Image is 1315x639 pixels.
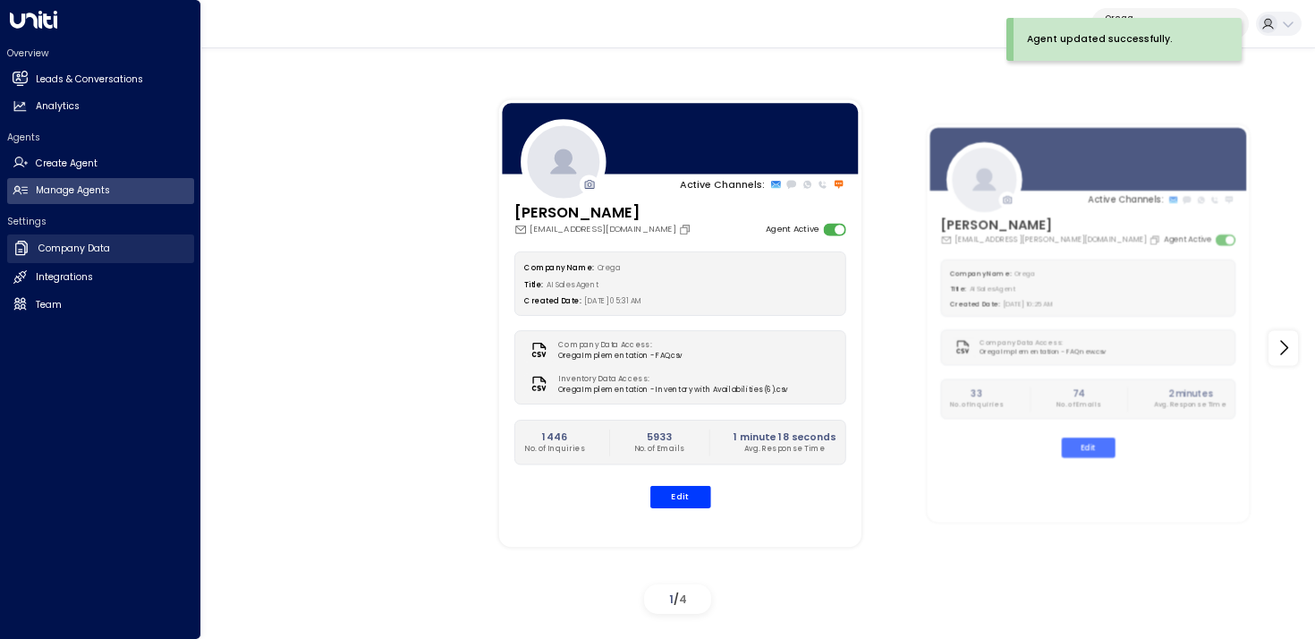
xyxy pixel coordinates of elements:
[558,351,683,362] span: Orega Implementation - FAQ.csv
[558,384,788,395] span: Orega Implementation - Inventory with Availabilities (6).csv
[584,296,642,306] span: [DATE] 05:31 AM
[558,373,782,384] label: Inventory Data Access:
[7,178,194,204] a: Manage Agents
[1089,193,1164,206] p: Active Channels:
[36,157,98,171] h2: Create Agent
[524,429,585,443] h2: 1446
[680,177,765,192] p: Active Channels:
[1004,299,1055,308] span: [DATE] 10:25 AM
[1150,234,1164,245] button: Copy
[558,339,676,350] label: Company Data Access:
[1056,387,1101,399] h2: 74
[7,234,194,263] a: Company Data
[36,298,62,312] h2: Team
[547,279,599,289] span: AI Sales Agent
[669,592,674,607] span: 1
[733,443,835,454] p: Avg. Response Time
[36,270,93,285] h2: Integrations
[765,223,818,235] label: Agent Active
[1155,387,1227,399] h2: 2 minutes
[7,150,194,176] a: Create Agent
[950,400,1004,410] p: No. of Inquiries
[1015,268,1035,277] span: Orega
[950,284,966,293] label: Title:
[7,292,194,318] a: Team
[1155,400,1227,410] p: Avg. Response Time
[524,279,543,289] label: Title:
[649,486,710,508] button: Edit
[980,347,1107,357] span: Orega Implementation - FAQ new.csv
[38,242,110,256] h2: Company Data
[679,592,687,607] span: 4
[7,47,194,60] h2: Overview
[733,429,835,443] h2: 1 minute 18 seconds
[941,234,1164,245] div: [EMAIL_ADDRESS][PERSON_NAME][DOMAIN_NAME]
[633,429,684,443] h2: 5933
[7,94,194,120] a: Analytics
[7,66,194,92] a: Leads & Conversations
[524,296,581,306] label: Created Date:
[524,262,593,272] label: Company Name:
[7,131,194,144] h2: Agents
[36,183,110,198] h2: Manage Agents
[941,215,1164,234] h3: [PERSON_NAME]
[678,223,694,235] button: Copy
[950,387,1004,399] h2: 33
[7,265,194,291] a: Integrations
[36,99,80,114] h2: Analytics
[1062,438,1116,457] button: Edit
[597,262,619,272] span: Orega
[633,443,684,454] p: No. of Emails
[980,337,1101,347] label: Company Data Access:
[36,72,143,87] h2: Leads & Conversations
[1165,234,1212,245] label: Agent Active
[1027,32,1173,47] div: Agent updated successfully.
[644,584,711,614] div: /
[513,201,694,223] h3: [PERSON_NAME]
[1056,400,1101,410] p: No. of Emails
[524,443,585,454] p: No. of Inquiries
[513,223,694,235] div: [EMAIL_ADDRESS][DOMAIN_NAME]
[1091,8,1249,39] button: Oregad62b4f3b-a803-4355-9bc8-4e5b658db589
[1105,13,1217,23] p: Orega
[950,268,1012,277] label: Company Name:
[950,299,1000,308] label: Created Date:
[7,215,194,228] h2: Settings
[970,284,1016,293] span: AI Sales Agent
